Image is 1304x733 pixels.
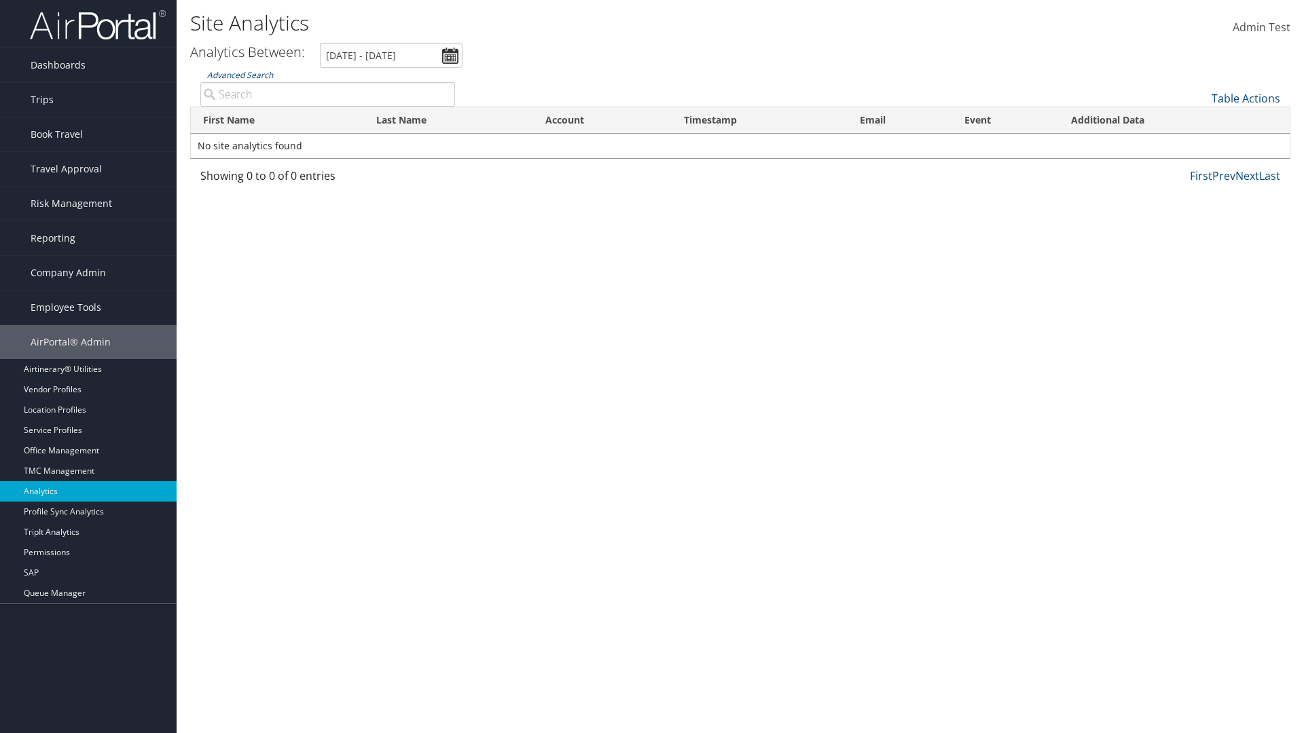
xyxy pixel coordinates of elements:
span: Reporting [31,221,75,255]
div: Showing 0 to 0 of 0 entries [200,168,455,191]
span: Company Admin [31,256,106,290]
span: AirPortal® Admin [31,325,111,359]
th: Email [848,107,952,134]
td: No site analytics found [191,134,1290,158]
a: Advanced Search [207,69,273,81]
span: Risk Management [31,187,112,221]
a: Last [1259,168,1280,183]
img: airportal-logo.png [30,9,166,41]
a: Next [1235,168,1259,183]
h1: Site Analytics [190,9,924,37]
span: Admin Test [1233,20,1290,35]
th: Timestamp: activate to sort column descending [672,107,848,134]
a: Table Actions [1212,91,1280,106]
span: Dashboards [31,48,86,82]
th: Account: activate to sort column ascending [533,107,672,134]
th: First Name: activate to sort column ascending [191,107,364,134]
h3: Analytics Between: [190,43,305,61]
span: Trips [31,83,54,117]
a: Prev [1212,168,1235,183]
a: First [1190,168,1212,183]
span: Travel Approval [31,152,102,186]
input: Advanced Search [200,82,455,107]
th: Last Name: activate to sort column ascending [364,107,533,134]
a: Admin Test [1233,7,1290,49]
input: [DATE] - [DATE] [320,43,463,68]
span: Book Travel [31,117,83,151]
th: Additional Data [1059,107,1290,134]
th: Event [952,107,1059,134]
span: Employee Tools [31,290,101,324]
